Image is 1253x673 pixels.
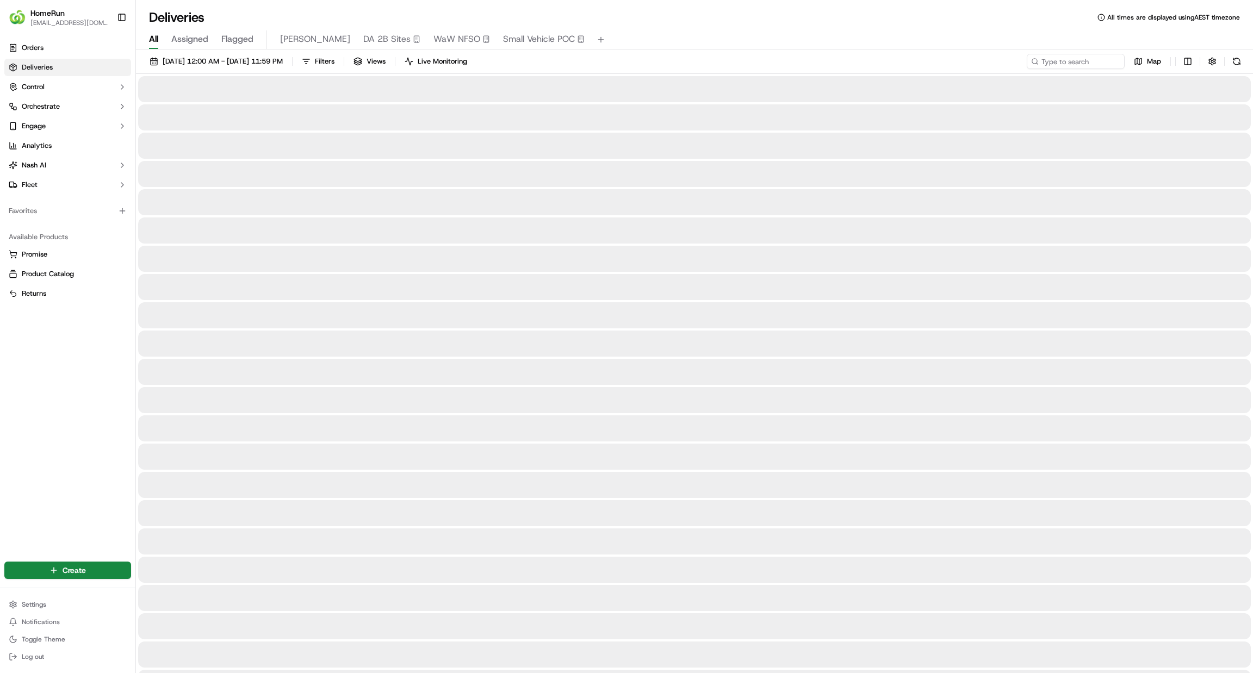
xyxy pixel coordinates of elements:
span: Returns [22,289,46,298]
span: Toggle Theme [22,635,65,644]
button: Map [1129,54,1166,69]
span: Promise [22,250,47,259]
span: Nash AI [22,160,46,170]
a: Deliveries [4,59,131,76]
button: Control [4,78,131,96]
button: [DATE] 12:00 AM - [DATE] 11:59 PM [145,54,288,69]
button: Toggle Theme [4,632,131,647]
h1: Deliveries [149,9,204,26]
span: Fleet [22,180,38,190]
span: Filters [315,57,334,66]
button: Nash AI [4,157,131,174]
button: Engage [4,117,131,135]
button: Notifications [4,614,131,630]
span: All [149,33,158,46]
span: Control [22,82,45,92]
span: Flagged [221,33,253,46]
button: Views [349,54,390,69]
button: HomeRunHomeRun[EMAIL_ADDRESS][DOMAIN_NAME] [4,4,113,30]
a: Product Catalog [9,269,127,279]
img: HomeRun [9,9,26,26]
span: Orders [22,43,44,53]
span: Product Catalog [22,269,74,279]
span: WaW NFSO [433,33,480,46]
button: [EMAIL_ADDRESS][DOMAIN_NAME] [30,18,108,27]
span: Assigned [171,33,208,46]
span: Create [63,565,86,576]
span: All times are displayed using AEST timezone [1107,13,1240,22]
button: Returns [4,285,131,302]
button: Orchestrate [4,98,131,115]
span: Settings [22,600,46,609]
button: Promise [4,246,131,263]
span: DA 2B Sites [363,33,411,46]
button: Refresh [1229,54,1244,69]
span: Log out [22,652,44,661]
span: [PERSON_NAME] [280,33,350,46]
div: Favorites [4,202,131,220]
button: Filters [297,54,339,69]
span: Views [367,57,386,66]
a: Orders [4,39,131,57]
div: Available Products [4,228,131,246]
a: Promise [9,250,127,259]
span: Map [1147,57,1161,66]
span: Orchestrate [22,102,60,111]
a: Returns [9,289,127,298]
span: [DATE] 12:00 AM - [DATE] 11:59 PM [163,57,283,66]
span: Notifications [22,618,60,626]
span: Analytics [22,141,52,151]
button: Settings [4,597,131,612]
button: Log out [4,649,131,664]
button: Live Monitoring [400,54,472,69]
input: Type to search [1027,54,1125,69]
a: Analytics [4,137,131,154]
span: Live Monitoring [418,57,467,66]
button: HomeRun [30,8,65,18]
button: Product Catalog [4,265,131,283]
span: Deliveries [22,63,53,72]
span: Engage [22,121,46,131]
button: Create [4,562,131,579]
button: Fleet [4,176,131,194]
span: Small Vehicle POC [503,33,575,46]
